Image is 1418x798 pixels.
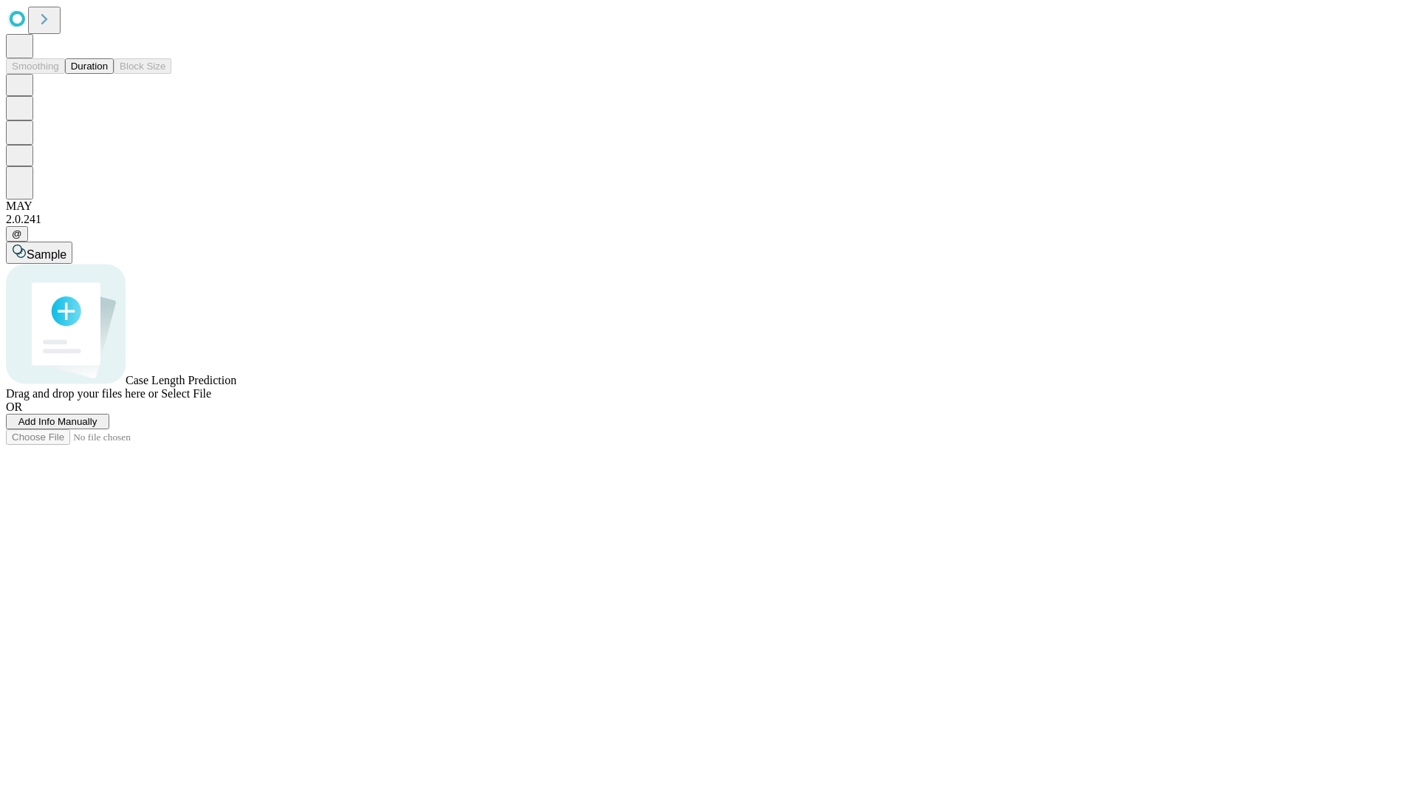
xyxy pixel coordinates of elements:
[6,414,109,429] button: Add Info Manually
[27,248,66,261] span: Sample
[6,199,1412,213] div: MAY
[6,387,158,400] span: Drag and drop your files here or
[12,228,22,239] span: @
[65,58,114,74] button: Duration
[6,226,28,242] button: @
[114,58,171,74] button: Block Size
[161,387,211,400] span: Select File
[6,242,72,264] button: Sample
[126,374,236,386] span: Case Length Prediction
[6,213,1412,226] div: 2.0.241
[6,58,65,74] button: Smoothing
[6,400,22,413] span: OR
[18,416,97,427] span: Add Info Manually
